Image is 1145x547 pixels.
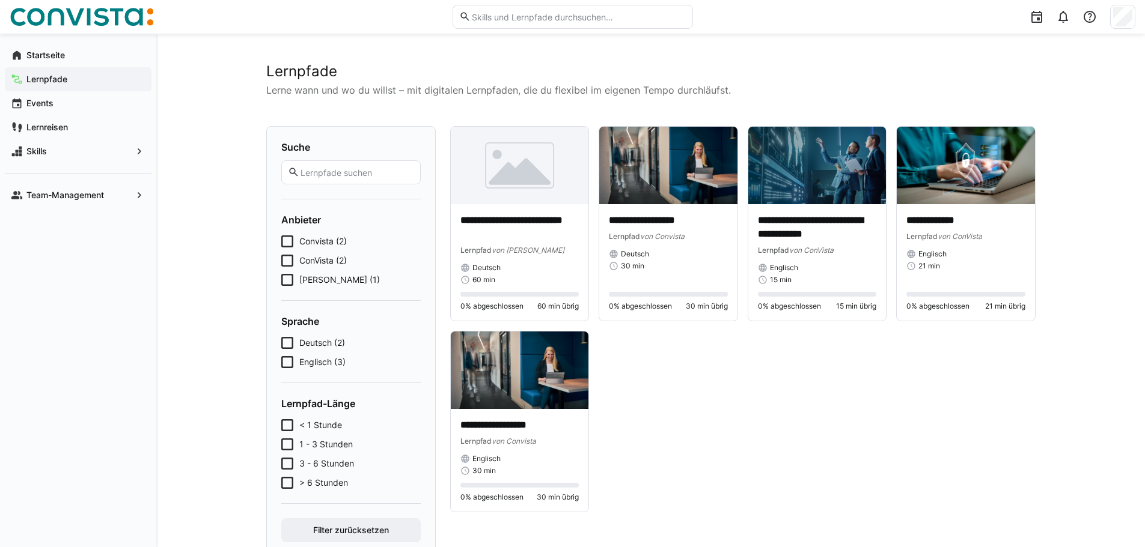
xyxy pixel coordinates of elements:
span: Lernpfad [758,246,789,255]
h4: Anbieter [281,214,421,226]
span: von Convista [492,437,536,446]
span: 30 min übrig [537,492,579,502]
img: image [451,331,589,409]
span: Convista (2) [299,235,347,247]
span: 3 - 6 Stunden [299,458,354,470]
span: 21 min [918,261,940,271]
span: 15 min [770,275,792,285]
span: von Convista [640,232,685,241]
span: [PERSON_NAME] (1) [299,274,380,286]
span: 0% abgeschlossen [758,301,821,311]
span: 0% abgeschlossen [460,301,524,311]
span: 60 min [472,275,495,285]
span: Lernpfad [460,437,492,446]
span: Lernpfad [460,246,492,255]
span: Filter zurücksetzen [311,524,391,536]
span: 21 min übrig [985,301,1025,311]
span: Englisch (3) [299,356,346,368]
span: Deutsch [621,249,649,259]
span: Englisch [918,249,947,259]
h4: Suche [281,141,421,153]
h4: Sprache [281,315,421,327]
span: ConVista (2) [299,255,347,267]
span: 1 - 3 Stunden [299,438,353,450]
span: 0% abgeschlossen [609,301,672,311]
span: Englisch [472,454,501,464]
span: von ConVista [938,232,982,241]
span: < 1 Stunde [299,419,342,431]
span: Deutsch [472,263,501,273]
img: image [451,127,589,204]
span: 60 min übrig [537,301,579,311]
p: Lerne wann und wo du willst – mit digitalen Lernpfaden, die du flexibel im eigenen Tempo durchläu... [266,83,1036,97]
span: Lernpfad [609,232,640,241]
img: image [897,127,1035,204]
input: Skills und Lernpfade durchsuchen… [471,11,686,22]
span: 15 min übrig [836,301,876,311]
span: > 6 Stunden [299,477,348,489]
span: Deutsch (2) [299,337,345,349]
span: 0% abgeschlossen [460,492,524,502]
img: image [599,127,737,204]
span: 0% abgeschlossen [906,301,969,311]
span: Lernpfad [906,232,938,241]
span: von ConVista [789,246,834,255]
span: 30 min [472,466,496,476]
h4: Lernpfad-Länge [281,397,421,409]
h2: Lernpfade [266,62,1036,80]
span: von [PERSON_NAME] [492,246,564,255]
span: Englisch [770,263,798,273]
span: 30 min [621,261,644,271]
button: Filter zurücksetzen [281,518,421,542]
span: 30 min übrig [686,301,728,311]
input: Lernpfade suchen [299,167,414,178]
img: image [748,127,887,204]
